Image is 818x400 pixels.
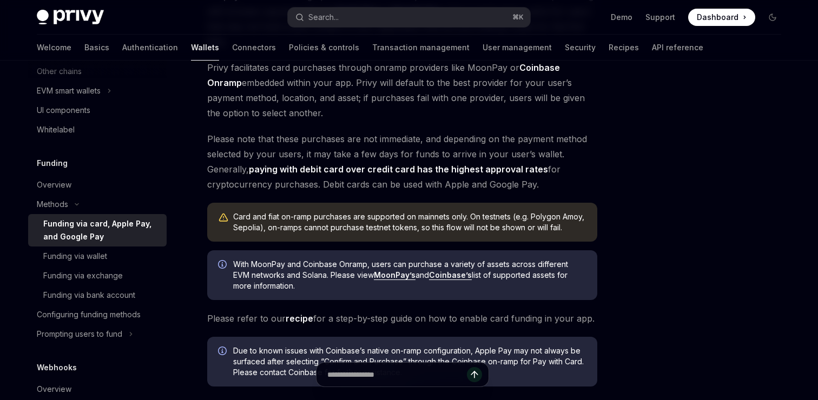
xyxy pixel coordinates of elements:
div: Funding via wallet [43,250,107,263]
button: Toggle dark mode [764,9,781,26]
a: Funding via wallet [28,246,167,266]
svg: Info [218,260,229,271]
a: Funding via exchange [28,266,167,285]
a: User management [483,35,552,61]
h5: Funding [37,157,68,170]
a: Security [565,35,596,61]
button: Send message [467,367,482,382]
span: With MoonPay and Coinbase Onramp, users can purchase a variety of assets across different EVM net... [233,259,586,291]
div: EVM smart wallets [37,84,101,97]
svg: Warning [218,212,229,223]
a: Wallets [191,35,219,61]
svg: Info [218,346,229,357]
a: Dashboard [688,9,755,26]
a: UI components [28,101,167,120]
div: Funding via bank account [43,289,135,302]
a: Funding via card, Apple Pay, and Google Pay [28,214,167,246]
a: Overview [28,175,167,195]
div: Overview [37,383,71,396]
a: Overview [28,379,167,399]
a: Transaction management [372,35,470,61]
img: dark logo [37,10,104,25]
a: Authentication [122,35,178,61]
a: Funding via bank account [28,285,167,305]
span: ⌘ K [512,13,524,22]
div: Card and fiat on-ramp purchases are supported on mainnets only. On testnets (e.g. Polygon Amoy, S... [233,211,586,233]
div: Methods [37,198,68,211]
div: UI components [37,104,90,117]
a: Recipes [609,35,639,61]
span: Please note that these purchases are not immediate, and depending on the payment method selected ... [207,131,597,192]
a: Coinbase’s [429,270,472,280]
a: Support [645,12,675,23]
span: Due to known issues with Coinbase’s native on-ramp configuration, Apple Pay may not always be sur... [233,345,586,378]
a: Welcome [37,35,71,61]
a: Whitelabel [28,120,167,139]
a: API reference [652,35,703,61]
strong: paying with debit card over credit card has the highest approval rates [249,164,548,175]
span: Privy facilitates card purchases through onramp providers like MoonPay or embedded within your ap... [207,60,597,121]
div: Configuring funding methods [37,308,141,321]
a: recipe [286,313,313,324]
button: Search...⌘K [288,8,530,27]
a: Connectors [232,35,276,61]
div: Whitelabel [37,123,75,136]
a: Configuring funding methods [28,305,167,324]
div: Overview [37,178,71,191]
div: Prompting users to fund [37,328,122,341]
h5: Webhooks [37,361,77,374]
a: Basics [84,35,109,61]
a: MoonPay’s [374,270,415,280]
a: Policies & controls [289,35,359,61]
div: Search... [308,11,339,24]
div: Funding via card, Apple Pay, and Google Pay [43,217,160,243]
span: Dashboard [697,12,738,23]
span: Please refer to our for a step-by-step guide on how to enable card funding in your app. [207,311,597,326]
a: Demo [611,12,632,23]
div: Funding via exchange [43,269,123,282]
